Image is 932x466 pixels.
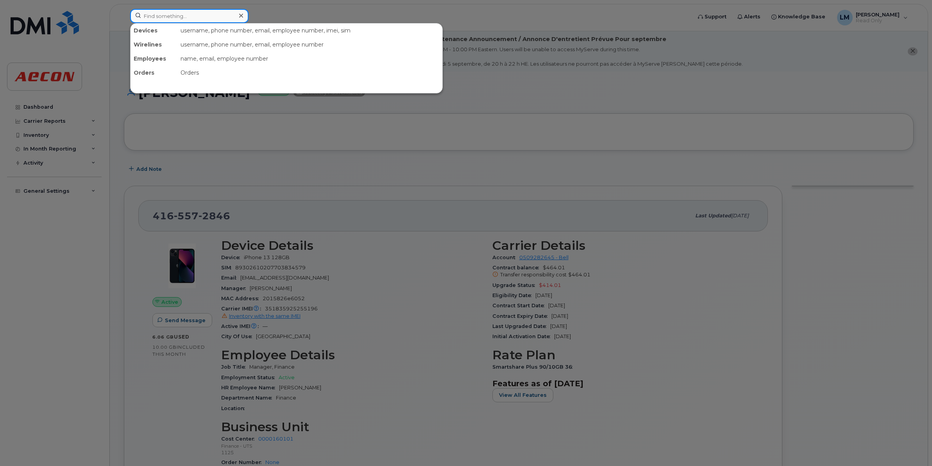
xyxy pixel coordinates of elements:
[131,52,177,66] div: Employees
[177,23,442,38] div: username, phone number, email, employee number, imei, sim
[131,38,177,52] div: Wirelines
[177,66,442,80] div: Orders
[131,23,177,38] div: Devices
[177,38,442,52] div: username, phone number, email, employee number
[177,52,442,66] div: name, email, employee number
[131,66,177,80] div: Orders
